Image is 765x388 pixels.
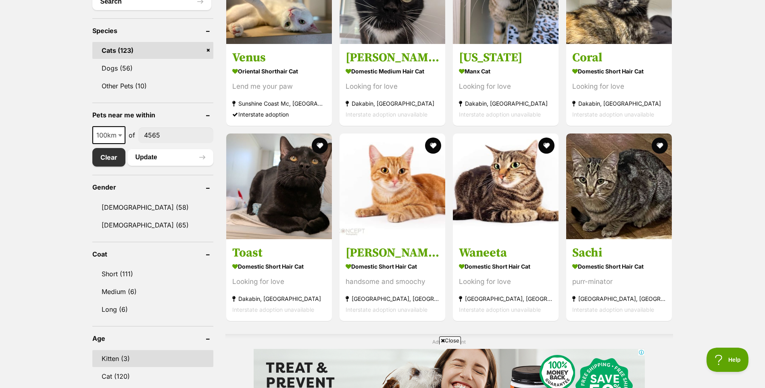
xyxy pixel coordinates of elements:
[232,293,326,304] strong: Dakabin, [GEOGRAPHIC_DATA]
[92,184,213,191] header: Gender
[459,50,552,65] h3: [US_STATE]
[232,245,326,261] h3: Toast
[459,81,552,92] div: Looking for love
[439,336,461,344] span: Close
[572,50,666,65] h3: Coral
[232,50,326,65] h3: Venus
[232,261,326,272] strong: Domestic Short Hair Cat
[346,81,439,92] div: Looking for love
[92,335,213,342] header: Age
[92,60,213,77] a: Dogs (56)
[346,98,439,109] strong: Dakabin, [GEOGRAPHIC_DATA]
[572,111,654,118] span: Interstate adoption unavailable
[572,245,666,261] h3: Sachi
[346,50,439,65] h3: [PERSON_NAME]
[232,276,326,287] div: Looking for love
[459,111,541,118] span: Interstate adoption unavailable
[538,138,554,154] button: favourite
[138,127,213,143] input: postcode
[232,306,314,313] span: Interstate adoption unavailable
[346,276,439,287] div: handsome and smoochy
[566,239,672,321] a: Sachi Domestic Short Hair Cat purr-minator [GEOGRAPHIC_DATA], [GEOGRAPHIC_DATA] Interstate adopti...
[572,306,654,313] span: Interstate adoption unavailable
[652,138,668,154] button: favourite
[572,81,666,92] div: Looking for love
[232,81,326,92] div: Lend me your paw
[232,65,326,77] strong: Oriental Shorthair Cat
[346,261,439,272] strong: Domestic Short Hair Cat
[92,42,213,59] a: Cats (123)
[92,217,213,234] a: [DEMOGRAPHIC_DATA] (65)
[346,293,439,304] strong: [GEOGRAPHIC_DATA], [GEOGRAPHIC_DATA]
[92,250,213,258] header: Coat
[346,306,427,313] span: Interstate adoption unavailable
[459,306,541,313] span: Interstate adoption unavailable
[92,283,213,300] a: Medium (6)
[92,301,213,318] a: Long (6)
[129,130,135,140] span: of
[232,98,326,109] strong: Sunshine Coast Mc, [GEOGRAPHIC_DATA]
[92,27,213,34] header: Species
[92,111,213,119] header: Pets near me within
[453,134,559,239] img: Waneeta - Domestic Short Hair Cat
[459,98,552,109] strong: Dakabin, [GEOGRAPHIC_DATA]
[346,111,427,118] span: Interstate adoption unavailable
[92,265,213,282] a: Short (111)
[572,293,666,304] strong: [GEOGRAPHIC_DATA], [GEOGRAPHIC_DATA]
[187,348,578,384] iframe: Advertisement
[340,44,445,126] a: [PERSON_NAME] Domestic Medium Hair Cat Looking for love Dakabin, [GEOGRAPHIC_DATA] Interstate ado...
[459,245,552,261] h3: Waneeta
[92,368,213,385] a: Cat (120)
[572,276,666,287] div: purr-minator
[92,199,213,216] a: [DEMOGRAPHIC_DATA] (58)
[453,239,559,321] a: Waneeta Domestic Short Hair Cat Looking for love [GEOGRAPHIC_DATA], [GEOGRAPHIC_DATA] Interstate ...
[572,65,666,77] strong: Domestic Short Hair Cat
[425,138,441,154] button: favourite
[346,65,439,77] strong: Domestic Medium Hair Cat
[346,245,439,261] h3: [PERSON_NAME]
[707,348,749,372] iframe: Help Scout Beacon - Open
[340,134,445,239] img: Nelson - Domestic Short Hair Cat
[312,138,328,154] button: favourite
[566,44,672,126] a: Coral Domestic Short Hair Cat Looking for love Dakabin, [GEOGRAPHIC_DATA] Interstate adoption una...
[340,239,445,321] a: [PERSON_NAME] Domestic Short Hair Cat handsome and smoochy [GEOGRAPHIC_DATA], [GEOGRAPHIC_DATA] I...
[92,77,213,94] a: Other Pets (10)
[226,44,332,126] a: Venus Oriental Shorthair Cat Lend me your paw Sunshine Coast Mc, [GEOGRAPHIC_DATA] Interstate ado...
[226,134,332,239] img: Toast - Domestic Short Hair Cat
[226,239,332,321] a: Toast Domestic Short Hair Cat Looking for love Dakabin, [GEOGRAPHIC_DATA] Interstate adoption una...
[92,126,125,144] span: 100km
[572,98,666,109] strong: Dakabin, [GEOGRAPHIC_DATA]
[93,129,125,141] span: 100km
[459,276,552,287] div: Looking for love
[572,261,666,272] strong: Domestic Short Hair Cat
[92,350,213,367] a: Kitten (3)
[459,293,552,304] strong: [GEOGRAPHIC_DATA], [GEOGRAPHIC_DATA]
[566,134,672,239] img: Sachi - Domestic Short Hair Cat
[453,44,559,126] a: [US_STATE] Manx Cat Looking for love Dakabin, [GEOGRAPHIC_DATA] Interstate adoption unavailable
[92,148,125,167] a: Clear
[232,109,326,120] div: Interstate adoption
[127,149,213,165] button: Update
[459,261,552,272] strong: Domestic Short Hair Cat
[459,65,552,77] strong: Manx Cat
